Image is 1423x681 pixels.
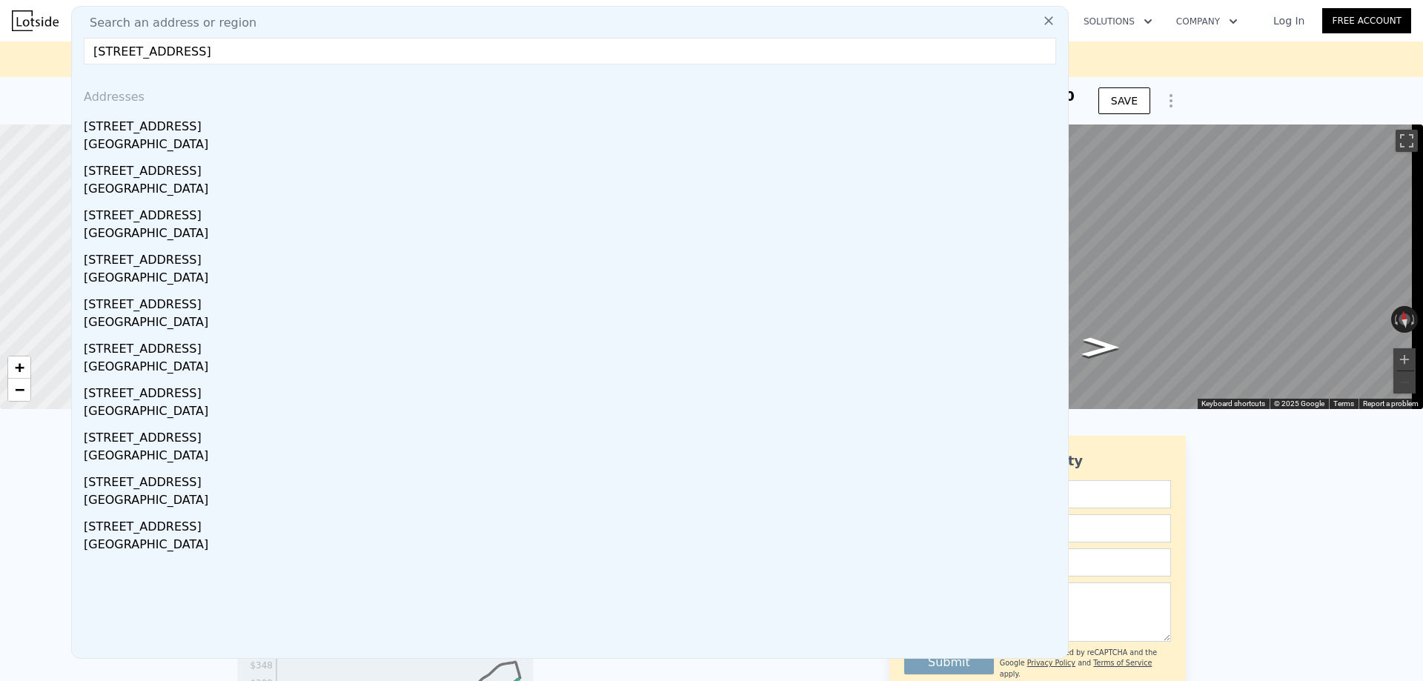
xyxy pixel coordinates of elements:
div: [STREET_ADDRESS] [84,512,1062,536]
button: SAVE [1098,87,1150,114]
a: Zoom in [8,356,30,379]
button: Company [1164,8,1250,35]
div: [GEOGRAPHIC_DATA] [84,491,1062,512]
div: [GEOGRAPHIC_DATA] [84,358,1062,379]
div: [STREET_ADDRESS] [84,245,1062,269]
button: Zoom in [1393,348,1416,371]
span: + [15,358,24,376]
div: [STREET_ADDRESS] [84,290,1062,313]
div: [STREET_ADDRESS] [84,334,1062,358]
path: Go East, Twin Lakes Dr [1066,333,1135,362]
a: Terms of Service [1093,659,1152,667]
div: Addresses [78,76,1062,112]
a: Log In [1256,13,1322,28]
button: Solutions [1072,8,1164,35]
button: Rotate counterclockwise [1391,306,1399,333]
button: Show Options [1156,86,1186,116]
span: − [15,380,24,399]
span: Search an address or region [78,14,256,32]
div: [STREET_ADDRESS] [84,112,1062,136]
button: Toggle fullscreen view [1396,130,1418,152]
a: Report a problem [1363,399,1419,408]
div: [STREET_ADDRESS] [84,468,1062,491]
div: [GEOGRAPHIC_DATA] [84,136,1062,156]
div: [STREET_ADDRESS] [84,201,1062,225]
div: [GEOGRAPHIC_DATA] [84,536,1062,557]
tspan: $348 [250,660,273,671]
div: [GEOGRAPHIC_DATA] [84,402,1062,423]
div: [STREET_ADDRESS] [84,423,1062,447]
div: [STREET_ADDRESS] [84,379,1062,402]
span: © 2025 Google [1274,399,1324,408]
div: [GEOGRAPHIC_DATA] [84,313,1062,334]
div: [GEOGRAPHIC_DATA] [84,225,1062,245]
div: [GEOGRAPHIC_DATA] [84,447,1062,468]
a: Terms (opens in new tab) [1333,399,1354,408]
div: [GEOGRAPHIC_DATA] [84,269,1062,290]
button: Zoom out [1393,371,1416,393]
a: Zoom out [8,379,30,401]
div: [GEOGRAPHIC_DATA] [84,180,1062,201]
button: Reset the view [1397,305,1412,333]
a: Privacy Policy [1027,659,1075,667]
div: This site is protected by reCAPTCHA and the Google and apply. [1000,648,1171,680]
button: Keyboard shortcuts [1201,399,1265,409]
img: Lotside [12,10,59,31]
button: Rotate clockwise [1410,306,1419,333]
div: [STREET_ADDRESS] [84,156,1062,180]
a: Free Account [1322,8,1411,33]
button: Submit [904,651,994,674]
input: Enter an address, city, region, neighborhood or zip code [84,38,1056,64]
